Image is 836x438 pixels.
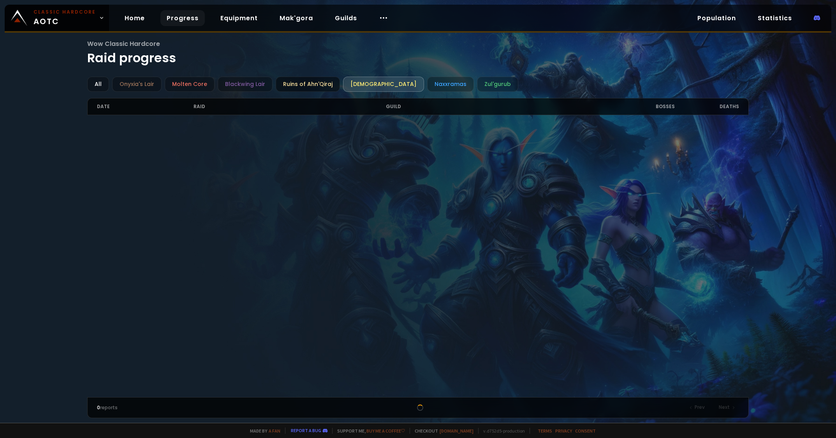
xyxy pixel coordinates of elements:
h1: Raid progress [87,39,748,67]
div: Naxxramas [427,77,474,92]
div: reports [97,404,257,411]
div: Bosses [611,98,675,115]
div: Guild [386,98,611,115]
a: Buy me a coffee [366,428,405,434]
div: Zul'gurub [477,77,518,92]
a: Terms [538,428,552,434]
span: 0 [97,404,100,411]
div: Onyxia's Lair [112,77,162,92]
a: Progress [160,10,205,26]
div: All [87,77,109,92]
span: Made by [245,428,280,434]
div: Ruins of Ahn'Qiraj [276,77,340,92]
a: Population [691,10,742,26]
a: a fan [269,428,280,434]
div: Blackwing Lair [218,77,273,92]
a: [DOMAIN_NAME] [440,428,473,434]
div: Next [714,402,739,413]
div: Prev [685,402,709,413]
a: Statistics [752,10,798,26]
a: Privacy [555,428,572,434]
span: AOTC [33,9,96,27]
a: Report a bug [291,427,321,433]
span: v. d752d5 - production [478,428,525,434]
div: [DEMOGRAPHIC_DATA] [343,77,424,92]
div: Raid [194,98,386,115]
small: Classic Hardcore [33,9,96,16]
div: Date [97,98,193,115]
div: Deaths [675,98,739,115]
span: Wow Classic Hardcore [87,39,748,49]
a: Consent [575,428,596,434]
a: Guilds [329,10,363,26]
div: Molten Core [165,77,215,92]
a: Classic HardcoreAOTC [5,5,109,31]
a: Equipment [214,10,264,26]
a: Home [118,10,151,26]
a: Mak'gora [273,10,319,26]
span: Support me, [332,428,405,434]
span: Checkout [410,428,473,434]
